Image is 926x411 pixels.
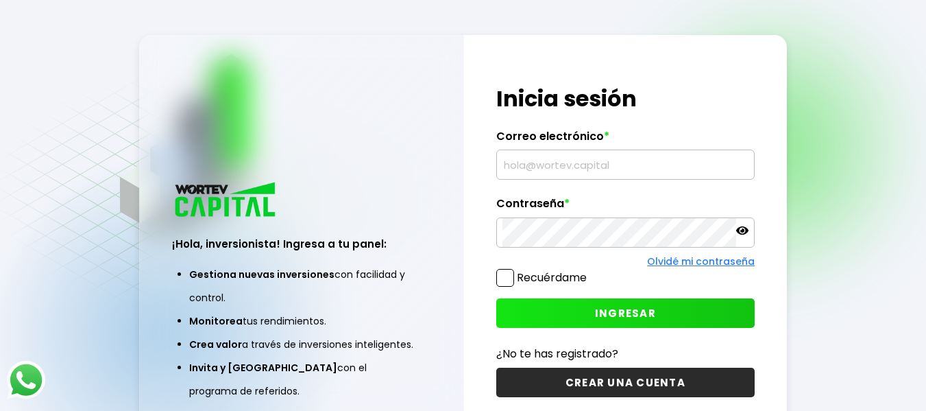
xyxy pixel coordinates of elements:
li: con el programa de referidos. [189,356,414,403]
h3: ¡Hola, inversionista! Ingresa a tu panel: [172,236,431,252]
span: INGRESAR [595,306,656,320]
label: Recuérdame [517,270,587,285]
li: tus rendimientos. [189,309,414,333]
img: logos_whatsapp-icon.242b2217.svg [7,361,45,399]
img: logo_wortev_capital [172,180,280,221]
li: con facilidad y control. [189,263,414,309]
button: INGRESAR [496,298,755,328]
label: Correo electrónico [496,130,755,150]
li: a través de inversiones inteligentes. [189,333,414,356]
span: Gestiona nuevas inversiones [189,268,334,281]
span: Invita y [GEOGRAPHIC_DATA] [189,361,337,375]
span: Monitorea [189,314,243,328]
a: Olvidé mi contraseña [647,255,755,268]
span: Crea valor [189,338,242,351]
p: ¿No te has registrado? [496,345,755,362]
input: hola@wortev.capital [502,150,749,179]
button: CREAR UNA CUENTA [496,368,755,397]
a: ¿No te has registrado?CREAR UNA CUENTA [496,345,755,397]
h1: Inicia sesión [496,82,755,115]
label: Contraseña [496,197,755,218]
